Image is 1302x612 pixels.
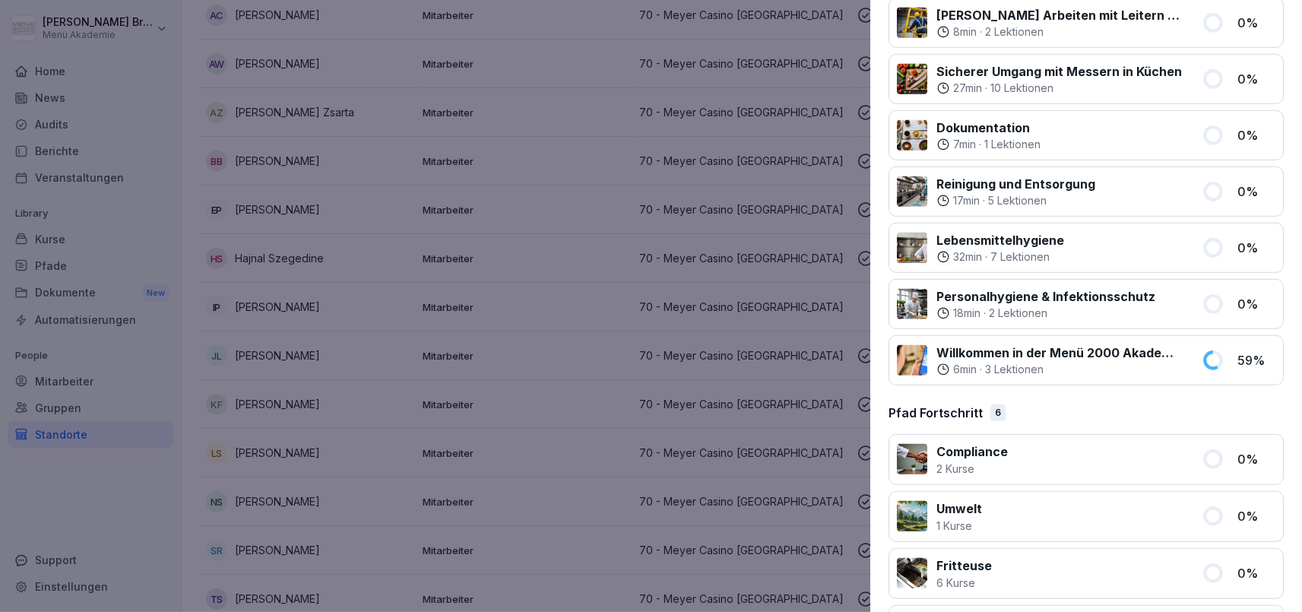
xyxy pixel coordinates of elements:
[990,249,1050,265] p: 7 Lektionen
[936,306,1155,321] div: ·
[1237,239,1275,257] p: 0 %
[953,193,980,208] p: 17 min
[985,24,1044,40] p: 2 Lektionen
[936,119,1041,137] p: Dokumentation
[936,575,992,591] p: 6 Kurse
[988,193,1047,208] p: 5 Lektionen
[953,137,976,152] p: 7 min
[953,24,977,40] p: 8 min
[936,344,1183,362] p: Willkommen in der Menü 2000 Akademie mit Bounti!
[889,404,983,422] p: Pfad Fortschritt
[1237,507,1275,525] p: 0 %
[990,81,1053,96] p: 10 Lektionen
[1237,450,1275,468] p: 0 %
[936,193,1095,208] div: ·
[936,6,1183,24] p: [PERSON_NAME] Arbeiten mit Leitern und Tritten
[936,249,1064,265] div: ·
[1237,564,1275,582] p: 0 %
[1237,126,1275,144] p: 0 %
[1237,70,1275,88] p: 0 %
[984,137,1041,152] p: 1 Lektionen
[936,442,1008,461] p: Compliance
[936,231,1064,249] p: Lebensmittelhygiene
[936,499,982,518] p: Umwelt
[985,362,1044,377] p: 3 Lektionen
[936,287,1155,306] p: Personalhygiene & Infektionsschutz
[1237,295,1275,313] p: 0 %
[953,249,982,265] p: 32 min
[936,518,982,534] p: 1 Kurse
[936,461,1008,477] p: 2 Kurse
[936,175,1095,193] p: Reinigung und Entsorgung
[936,362,1183,377] div: ·
[990,404,1006,421] div: 6
[989,306,1047,321] p: 2 Lektionen
[1237,351,1275,369] p: 59 %
[953,306,980,321] p: 18 min
[953,81,982,96] p: 27 min
[1237,182,1275,201] p: 0 %
[936,137,1041,152] div: ·
[1237,14,1275,32] p: 0 %
[953,362,977,377] p: 6 min
[936,557,992,575] p: Fritteuse
[936,62,1182,81] p: Sicherer Umgang mit Messern in Küchen
[936,24,1183,40] div: ·
[936,81,1182,96] div: ·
